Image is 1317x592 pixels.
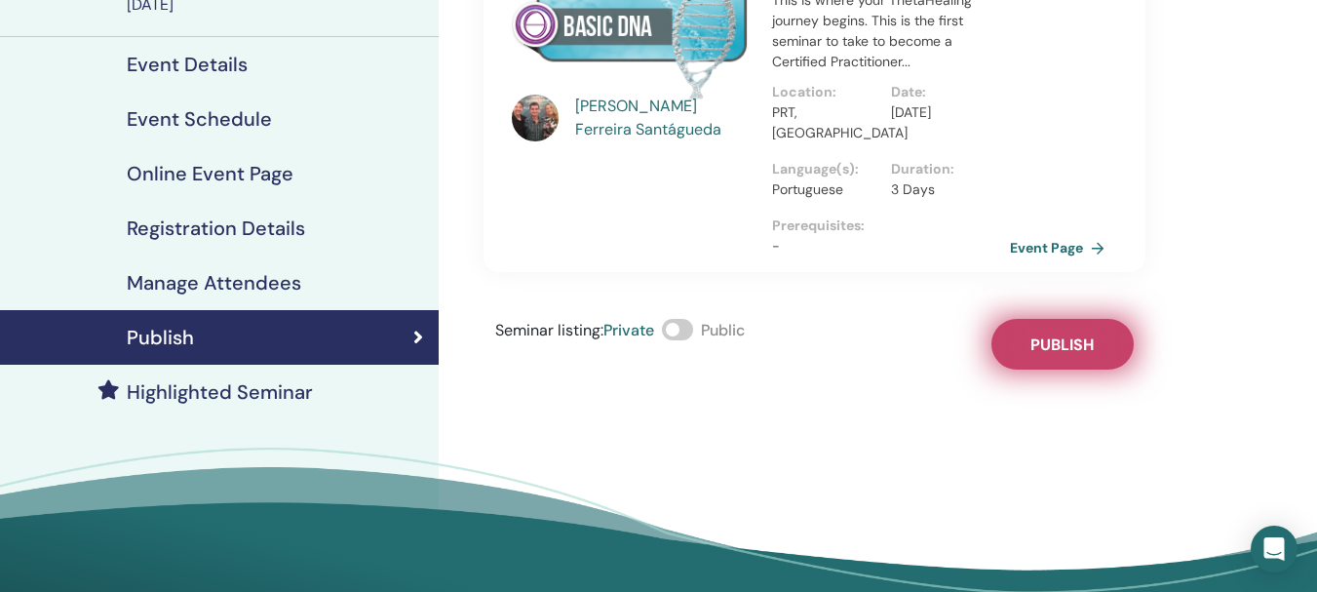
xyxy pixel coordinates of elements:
span: Public [701,320,745,340]
p: [DATE] [891,102,998,123]
img: default.jpg [512,95,559,141]
p: Duration : [891,159,998,179]
h4: Online Event Page [127,162,293,185]
h4: Event Schedule [127,107,272,131]
p: Language(s) : [772,159,879,179]
h4: Highlighted Seminar [127,380,313,404]
p: Portuguese [772,179,879,200]
h4: Registration Details [127,217,305,240]
p: PRT, [GEOGRAPHIC_DATA] [772,102,879,143]
div: Open Intercom Messenger [1251,526,1298,572]
p: Prerequisites : [772,216,1009,236]
p: Date : [891,82,998,102]
span: Publish [1030,335,1094,355]
p: Location : [772,82,879,102]
a: Event Page [1010,233,1112,262]
h4: Event Details [127,53,248,76]
p: - [772,236,1009,257]
p: 3 Days [891,179,998,200]
a: [PERSON_NAME] Ferreira Santágueda [575,95,753,141]
span: Seminar listing : [495,320,603,340]
button: Publish [991,319,1134,370]
h4: Publish [127,326,194,349]
h4: Manage Attendees [127,271,301,295]
span: Private [603,320,654,340]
